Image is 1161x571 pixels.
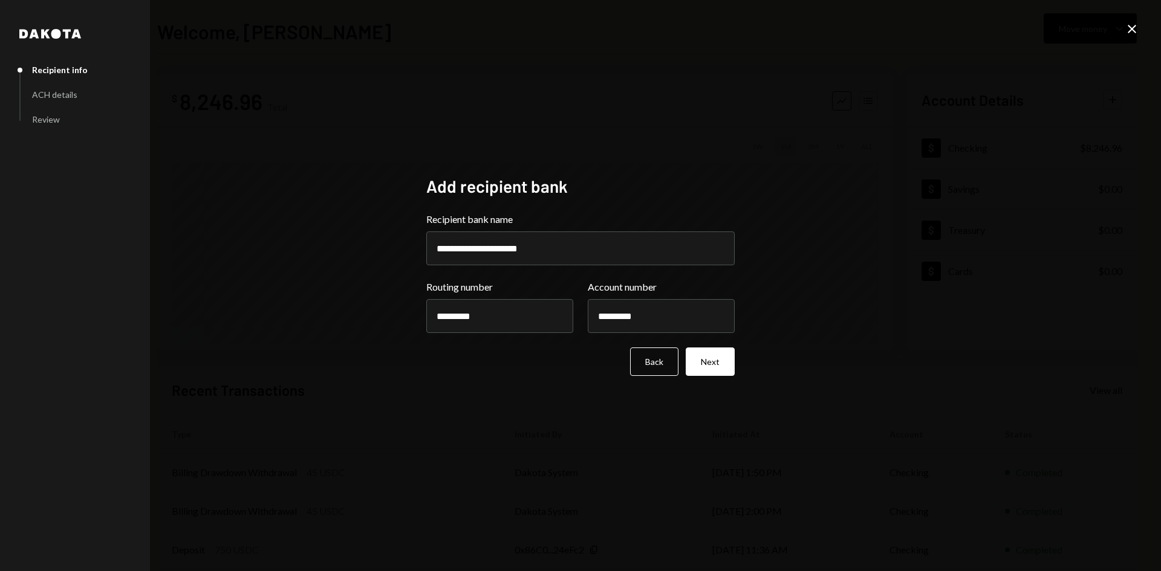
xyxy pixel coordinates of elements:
div: Review [32,114,60,124]
button: Back [630,347,678,376]
label: Routing number [426,280,573,294]
h2: Add recipient bank [426,175,735,198]
label: Account number [588,280,735,294]
button: Next [686,347,735,376]
label: Recipient bank name [426,212,735,227]
div: Recipient info [32,65,88,75]
div: ACH details [32,89,77,100]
